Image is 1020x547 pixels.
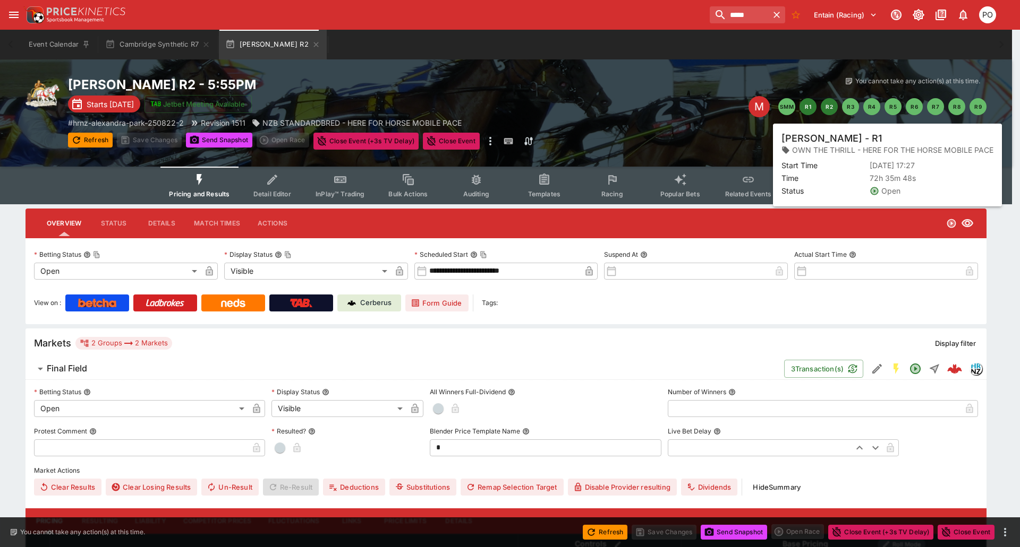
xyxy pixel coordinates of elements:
div: Visible [271,400,406,417]
p: Display Status [271,387,320,396]
button: Open [906,359,925,378]
div: Philip OConnor [979,6,996,23]
p: Actual Start Time [794,250,847,259]
div: Open [34,400,248,417]
button: Clear Losing Results [106,479,197,496]
h2: Copy To Clipboard [68,76,528,93]
nav: pagination navigation [778,98,987,115]
button: R8 [948,98,965,115]
button: Overview [38,211,90,236]
p: Display Status [224,250,273,259]
div: Edit Meeting [749,96,770,117]
div: split button [771,524,824,539]
div: Start From [831,133,987,150]
button: Substitutions [389,479,456,496]
button: Status [90,211,138,236]
button: Select Tenant [807,6,883,23]
button: Refresh [68,133,113,147]
button: [PERSON_NAME] R2 [219,30,327,59]
button: Competitor Prices [175,508,260,534]
div: NZB STANDARDBRED - HERE FOR HORSE MOBILE PACE [252,117,462,128]
div: split button [257,133,309,147]
p: Suspend At [604,250,638,259]
img: TabNZ [290,299,312,307]
button: Send Snapshot [186,133,252,147]
svg: Open [946,218,957,229]
div: Visible [224,263,391,280]
button: R2 [821,98,838,115]
p: Overtype [848,136,877,147]
p: Betting Status [34,387,81,396]
img: Cerberus [347,299,356,307]
button: Close Event (+3s TV Delay) [313,133,419,150]
p: Override [899,136,926,147]
button: 3Transaction(s) [784,360,863,378]
p: Betting Status [34,250,81,259]
button: SGM Enabled [887,359,906,378]
span: Racing [601,190,623,198]
button: HideSummary [746,479,807,496]
span: Re-Result [263,479,319,496]
button: Toggle light/dark mode [909,5,928,24]
label: View on : [34,294,61,311]
button: Pricing [25,508,73,534]
button: more [484,133,497,150]
button: Dividends [681,479,737,496]
button: Actions [249,211,296,236]
img: harness_racing.png [25,76,59,110]
button: Links [328,508,376,534]
img: Ladbrokes [146,299,184,307]
button: Straight [925,359,944,378]
svg: Visible [961,217,974,230]
div: 2 Groups 2 Markets [80,337,168,350]
p: You cannot take any action(s) at this time. [20,527,145,537]
button: R6 [906,98,923,115]
span: Bulk Actions [388,190,428,198]
button: Liability [126,508,174,534]
button: Cambridge Synthetic R7 [99,30,217,59]
button: open drawer [4,5,23,24]
button: SMM [778,98,795,115]
label: Market Actions [34,463,978,479]
div: 05c60ee9-75c9-40d3-9994-bcdb23d5e0d4 [947,361,962,376]
button: Close Event [423,133,480,150]
button: Connected to PK [887,5,906,24]
button: Un-Result [201,479,258,496]
button: Copy To Clipboard [480,251,487,258]
button: Close Event [938,525,994,540]
p: Copy To Clipboard [68,117,184,128]
label: Tags: [482,294,498,311]
div: hrnz [970,362,982,375]
button: R5 [885,98,902,115]
p: You cannot take any action(s) at this time. [855,76,980,86]
button: R9 [970,98,987,115]
span: Pricing and Results [169,190,229,198]
button: Jetbet Meeting Available [144,95,252,113]
span: System Controls [790,190,843,198]
button: Match Times [185,211,249,236]
button: Clear Results [34,479,101,496]
img: jetbet-logo.svg [150,99,161,109]
span: Auditing [463,190,489,198]
svg: Open [909,362,922,375]
button: R4 [863,98,880,115]
button: Send Snapshot [701,525,767,540]
p: Protest Comment [34,427,87,436]
button: Edit Detail [868,359,887,378]
button: R1 [800,98,817,115]
button: Refresh [583,525,627,540]
span: Popular Bets [660,190,700,198]
img: Betcha [78,299,116,307]
button: Close Event (+3s TV Delay) [828,525,933,540]
img: Sportsbook Management [47,18,104,22]
p: Starts [DATE] [87,99,134,110]
p: All Winners Full-Dividend [430,387,506,396]
button: Details [435,508,483,534]
button: Copy To Clipboard [284,251,292,258]
button: Copy To Clipboard [93,251,100,258]
span: InPlay™ Trading [316,190,364,198]
span: Related Events [725,190,771,198]
button: Philip OConnor [976,3,999,27]
button: No Bookmarks [787,6,804,23]
img: logo-cerberus--red.svg [947,361,962,376]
